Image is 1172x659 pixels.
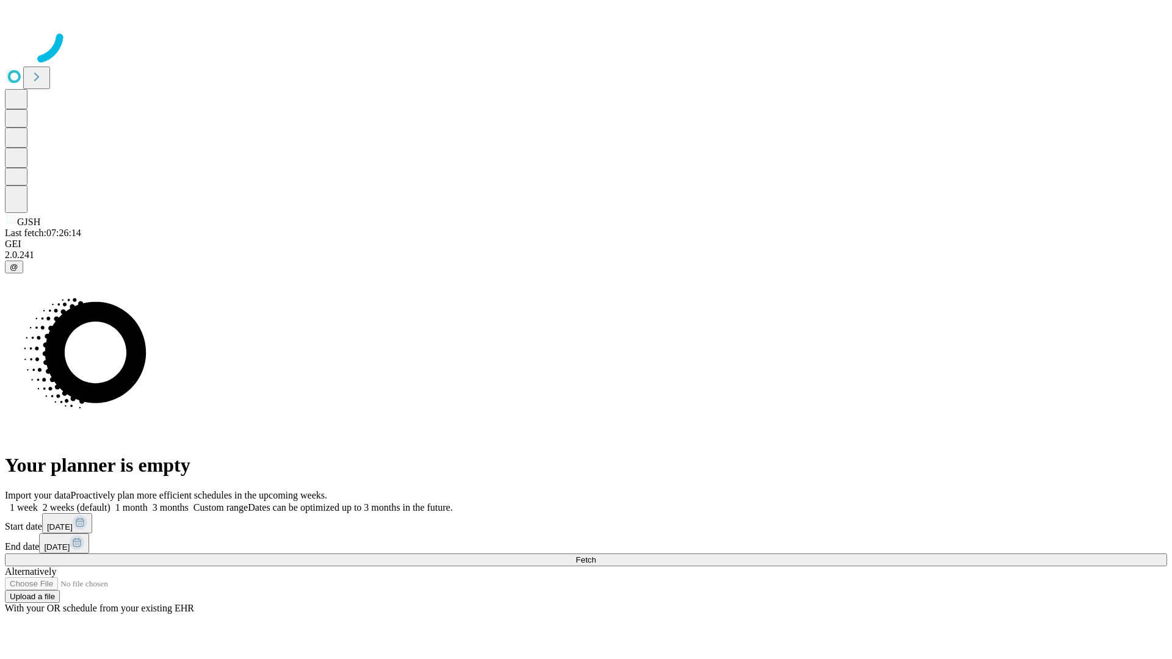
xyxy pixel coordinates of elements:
[44,542,70,552] span: [DATE]
[17,217,40,227] span: GJSH
[5,603,194,613] span: With your OR schedule from your existing EHR
[5,250,1167,261] div: 2.0.241
[576,555,596,564] span: Fetch
[5,490,71,500] span: Import your data
[71,490,327,500] span: Proactively plan more efficient schedules in the upcoming weeks.
[5,513,1167,533] div: Start date
[5,553,1167,566] button: Fetch
[10,502,38,513] span: 1 week
[153,502,189,513] span: 3 months
[115,502,148,513] span: 1 month
[5,590,60,603] button: Upload a file
[5,454,1167,477] h1: Your planner is empty
[39,533,89,553] button: [DATE]
[42,513,92,533] button: [DATE]
[194,502,248,513] span: Custom range
[5,566,56,577] span: Alternatively
[47,522,73,531] span: [DATE]
[10,262,18,272] span: @
[5,239,1167,250] div: GEI
[5,228,81,238] span: Last fetch: 07:26:14
[5,261,23,273] button: @
[43,502,110,513] span: 2 weeks (default)
[248,502,452,513] span: Dates can be optimized up to 3 months in the future.
[5,533,1167,553] div: End date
